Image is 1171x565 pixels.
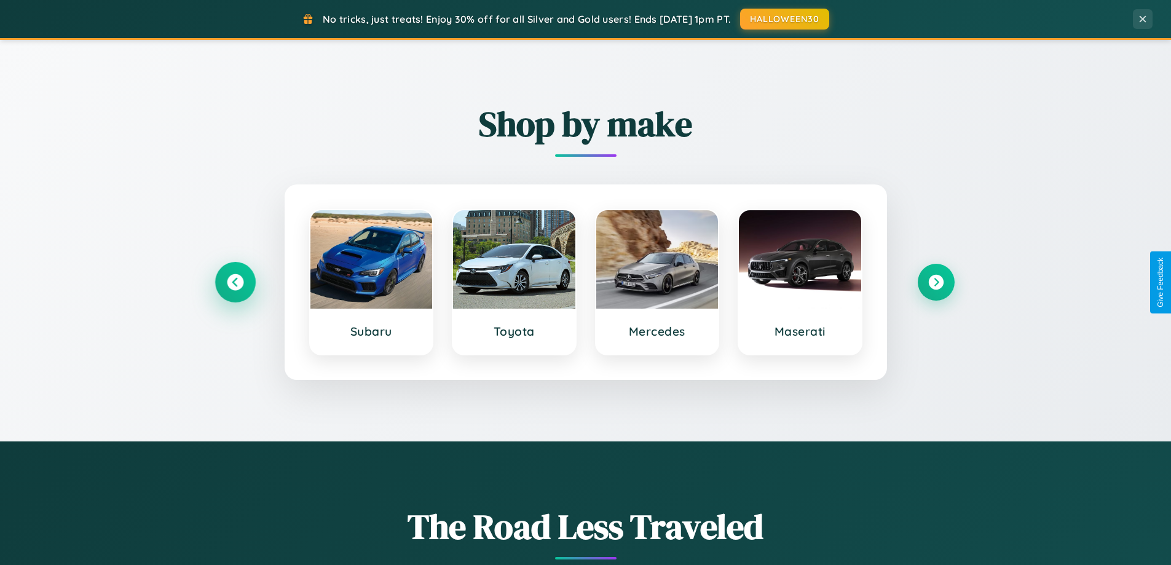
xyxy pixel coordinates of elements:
[217,100,955,148] h2: Shop by make
[740,9,829,30] button: HALLOWEEN30
[323,324,420,339] h3: Subaru
[1156,258,1165,307] div: Give Feedback
[465,324,563,339] h3: Toyota
[609,324,706,339] h3: Mercedes
[751,324,849,339] h3: Maserati
[217,503,955,550] h1: The Road Less Traveled
[323,13,731,25] span: No tricks, just treats! Enjoy 30% off for all Silver and Gold users! Ends [DATE] 1pm PT.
